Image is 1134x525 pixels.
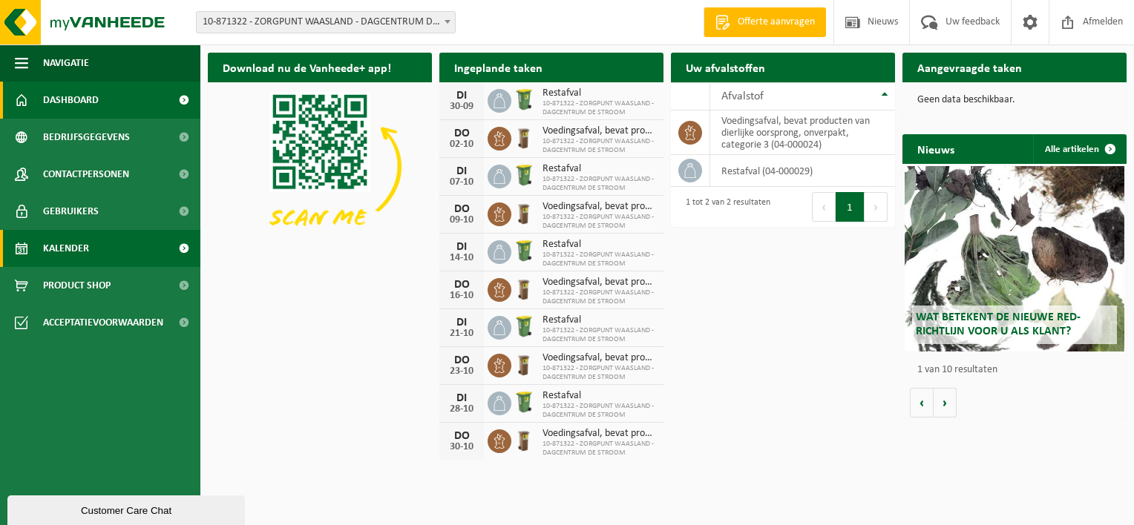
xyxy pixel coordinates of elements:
[543,137,656,155] span: 10-871322 - ZORGPUNT WAASLAND - DAGCENTRUM DE STROOM
[447,430,476,442] div: DO
[439,53,557,82] h2: Ingeplande taken
[543,125,656,137] span: Voedingsafval, bevat producten van dierlijke oorsprong, onverpakt, categorie 3
[905,166,1124,351] a: Wat betekent de nieuwe RED-richtlijn voor u als klant?
[511,351,537,377] img: WB-0140-HPE-BN-01
[43,230,89,267] span: Kalender
[710,110,895,155] td: voedingsafval, bevat producten van dierlijke oorsprong, onverpakt, categorie 3 (04-000024)
[865,192,888,222] button: Next
[447,90,476,102] div: DI
[910,388,934,417] button: Vorige
[7,492,248,525] iframe: chat widget
[671,53,780,82] h2: Uw afvalstoffen
[447,241,476,253] div: DI
[511,427,537,452] img: WB-0140-HPE-BN-01
[511,125,537,150] img: WB-0140-HPE-BN-01
[543,440,656,458] span: 10-871322 - ZORGPUNT WAASLAND - DAGCENTRUM DE STROOM
[43,267,111,304] span: Product Shop
[447,366,476,377] div: 23-10
[447,139,476,150] div: 02-10
[511,162,537,188] img: WB-0240-HPE-GN-50
[511,389,537,415] img: WB-0240-HPE-GN-50
[43,82,99,119] span: Dashboard
[543,213,656,231] span: 10-871322 - ZORGPUNT WAASLAND - DAGCENTRUM DE STROOM
[836,192,865,222] button: 1
[902,134,969,163] h2: Nieuws
[511,87,537,112] img: WB-0240-HPE-GN-50
[447,442,476,452] div: 30-10
[543,314,656,326] span: Restafval
[543,175,656,193] span: 10-871322 - ZORGPUNT WAASLAND - DAGCENTRUM DE STROOM
[197,12,455,33] span: 10-871322 - ZORGPUNT WAASLAND - DAGCENTRUM DE STROOM - BEVEREN-WAAS
[734,15,819,30] span: Offerte aanvragen
[543,428,656,440] span: Voedingsafval, bevat producten van dierlijke oorsprong, onverpakt, categorie 3
[934,388,957,417] button: Volgende
[543,99,656,117] span: 10-871322 - ZORGPUNT WAASLAND - DAGCENTRUM DE STROOM
[196,11,456,33] span: 10-871322 - ZORGPUNT WAASLAND - DAGCENTRUM DE STROOM - BEVEREN-WAAS
[543,364,656,382] span: 10-871322 - ZORGPUNT WAASLAND - DAGCENTRUM DE STROOM
[543,201,656,213] span: Voedingsafval, bevat producten van dierlijke oorsprong, onverpakt, categorie 3
[916,311,1081,337] span: Wat betekent de nieuwe RED-richtlijn voor u als klant?
[447,215,476,225] div: 09-10
[678,191,770,223] div: 1 tot 2 van 2 resultaten
[902,53,1037,82] h2: Aangevraagde taken
[43,156,129,193] span: Contactpersonen
[43,304,163,341] span: Acceptatievoorwaarden
[511,200,537,225] img: WB-0140-HPE-BN-01
[543,352,656,364] span: Voedingsafval, bevat producten van dierlijke oorsprong, onverpakt, categorie 3
[812,192,836,222] button: Previous
[447,392,476,404] div: DI
[447,253,476,263] div: 14-10
[543,251,656,268] span: 10-871322 - ZORGPUNT WAASLAND - DAGCENTRUM DE STROOM
[447,354,476,366] div: DO
[543,277,656,288] span: Voedingsafval, bevat producten van dierlijke oorsprong, onverpakt, categorie 3
[511,276,537,301] img: WB-0140-HPE-BN-01
[43,193,99,230] span: Gebruikers
[543,163,656,175] span: Restafval
[543,87,656,99] span: Restafval
[447,317,476,328] div: DI
[447,404,476,415] div: 28-10
[447,328,476,339] div: 21-10
[1033,134,1125,164] a: Alle artikelen
[43,44,89,82] span: Navigatie
[511,238,537,263] img: WB-0240-HPE-GN-50
[447,165,476,177] div: DI
[917,365,1119,375] p: 1 van 10 resultaten
[543,288,656,306] span: 10-871322 - ZORGPUNT WAASLAND - DAGCENTRUM DE STROOM
[721,90,764,102] span: Afvalstof
[447,291,476,301] div: 16-10
[208,82,432,251] img: Download de VHEPlus App
[917,95,1112,105] p: Geen data beschikbaar.
[511,314,537,339] img: WB-0240-HPE-GN-50
[447,102,476,112] div: 30-09
[447,279,476,291] div: DO
[447,203,476,215] div: DO
[543,239,656,251] span: Restafval
[543,402,656,420] span: 10-871322 - ZORGPUNT WAASLAND - DAGCENTRUM DE STROOM
[710,155,895,187] td: restafval (04-000029)
[208,53,406,82] h2: Download nu de Vanheede+ app!
[43,119,130,156] span: Bedrijfsgegevens
[447,128,476,139] div: DO
[543,326,656,344] span: 10-871322 - ZORGPUNT WAASLAND - DAGCENTRUM DE STROOM
[543,390,656,402] span: Restafval
[447,177,476,188] div: 07-10
[704,7,826,37] a: Offerte aanvragen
